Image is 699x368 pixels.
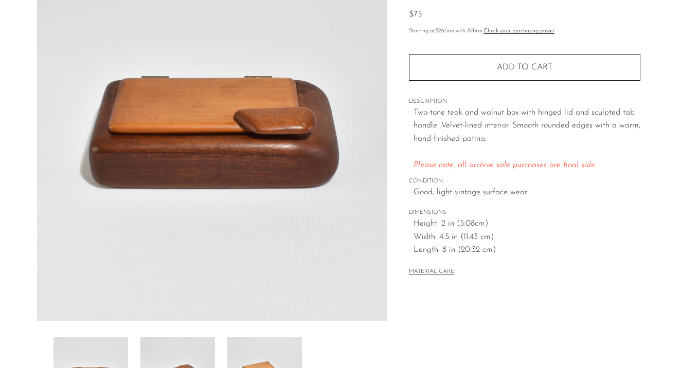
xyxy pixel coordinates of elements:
[414,161,597,169] em: Please note, all archive sale purchases are final sale.
[435,28,444,34] span: $26
[414,217,640,231] span: Height: 2 in (5.08cm)
[414,186,640,199] span: Good; light vintage surface wear.
[483,28,554,34] a: Check your purchasing power - Learn more about Affirm Financing (opens in modal)
[409,177,640,186] span: CONDITION
[497,63,552,71] span: Add to cart
[409,54,640,81] button: Add to cart
[409,97,640,106] span: DESCRIPTION
[409,208,640,217] span: DIMENSIONS
[409,268,454,276] button: MATERIAL CARE
[409,10,422,19] span: $75
[414,244,640,257] span: Length: 8 in (20.32 cm)
[414,231,640,244] span: Width: 4.5 in (11.43 cm)
[409,27,640,36] p: Starting at /mo with Affirm.
[414,106,640,172] p: Two-tone teak and walnut box with hinged lid and sculpted tab handle. Velvet-lined interior. Smoo...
